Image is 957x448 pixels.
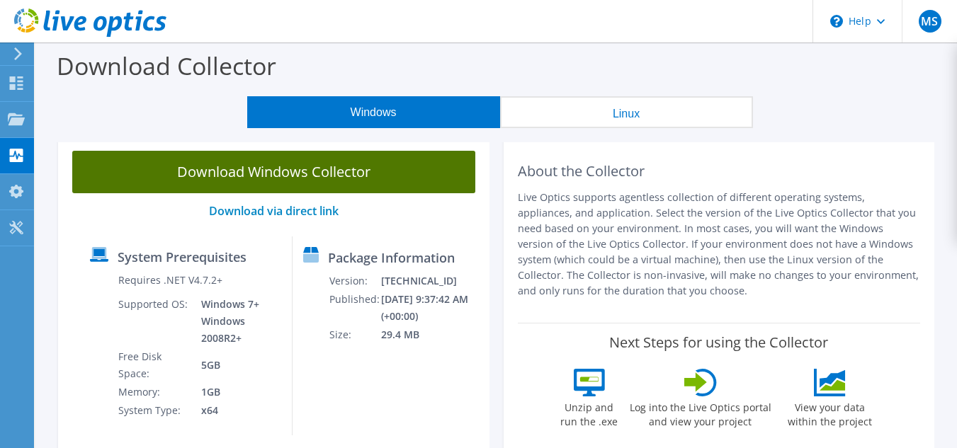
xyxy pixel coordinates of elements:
[57,50,276,82] label: Download Collector
[380,272,483,290] td: [TECHNICAL_ID]
[518,163,921,180] h2: About the Collector
[380,326,483,344] td: 29.4 MB
[209,203,339,219] a: Download via direct link
[118,250,247,264] label: System Prerequisites
[329,326,380,344] td: Size:
[118,348,191,383] td: Free Disk Space:
[629,396,772,429] label: Log into the Live Optics portal and view your project
[328,251,455,265] label: Package Information
[247,96,500,128] button: Windows
[830,15,843,28] svg: \n
[779,396,881,429] label: View your data within the project
[500,96,753,128] button: Linux
[518,190,921,299] p: Live Optics supports agentless collection of different operating systems, appliances, and applica...
[557,396,622,429] label: Unzip and run the .exe
[118,273,222,287] label: Requires .NET V4.7.2+
[329,272,380,290] td: Version:
[191,348,281,383] td: 5GB
[329,290,380,326] td: Published:
[118,383,191,401] td: Memory:
[191,383,281,401] td: 1GB
[919,10,941,33] span: MS
[118,295,191,348] td: Supported OS:
[191,295,281,348] td: Windows 7+ Windows 2008R2+
[609,334,828,351] label: Next Steps for using the Collector
[191,401,281,420] td: x64
[72,151,475,193] a: Download Windows Collector
[118,401,191,420] td: System Type:
[380,290,483,326] td: [DATE] 9:37:42 AM (+00:00)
